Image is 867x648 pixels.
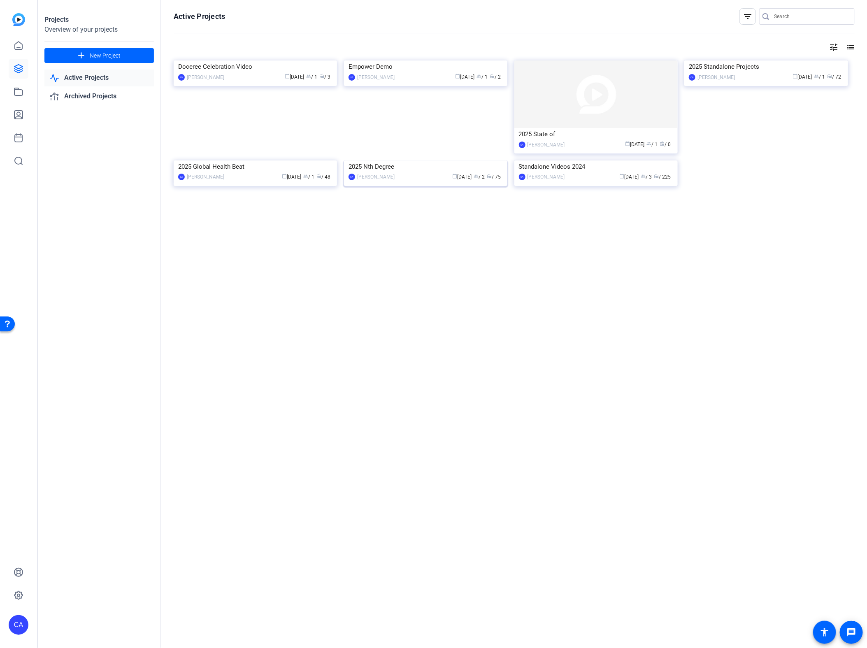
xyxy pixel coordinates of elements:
span: / 1 [306,74,317,80]
span: calendar_today [625,141,630,146]
div: [PERSON_NAME] [357,173,395,181]
div: 2025 Nth Degree [349,160,503,173]
span: / 48 [316,174,330,180]
span: calendar_today [620,174,625,179]
span: [DATE] [285,74,304,80]
span: group [641,174,646,179]
span: calendar_today [282,174,287,179]
span: [DATE] [282,174,301,180]
span: radio [487,174,492,179]
mat-icon: filter_list [743,12,753,21]
button: New Project [44,48,154,63]
div: [PERSON_NAME] [528,173,565,181]
div: LB [178,74,185,81]
div: CA [519,174,525,180]
span: / 1 [303,174,314,180]
div: CA [689,74,695,81]
div: CA [9,615,28,635]
mat-icon: list [845,42,855,52]
div: LB [349,74,355,81]
span: / 72 [827,74,841,80]
div: CA [519,142,525,148]
span: calendar_today [285,74,290,79]
mat-icon: add [76,51,86,61]
span: radio [660,141,665,146]
span: radio [654,174,659,179]
h1: Active Projects [174,12,225,21]
span: / 1 [477,74,488,80]
span: / 0 [660,142,671,147]
span: [DATE] [620,174,639,180]
div: CA [349,174,355,180]
a: Active Projects [44,70,154,86]
span: radio [319,74,324,79]
mat-icon: tune [829,42,839,52]
span: / 3 [641,174,652,180]
span: radio [490,74,495,79]
div: 2025 Global Health Beat [178,160,332,173]
div: [PERSON_NAME] [187,173,224,181]
div: Projects [44,15,154,25]
input: Search [774,12,848,21]
span: calendar_today [793,74,798,79]
span: group [647,141,652,146]
span: / 1 [647,142,658,147]
span: / 2 [474,174,485,180]
span: / 225 [654,174,671,180]
span: group [477,74,481,79]
span: group [474,174,479,179]
span: / 1 [814,74,825,80]
div: [PERSON_NAME] [697,73,735,81]
span: radio [316,174,321,179]
div: [PERSON_NAME] [187,73,224,81]
span: group [306,74,311,79]
span: / 3 [319,74,330,80]
a: Archived Projects [44,88,154,105]
div: [PERSON_NAME] [357,73,395,81]
span: / 2 [490,74,501,80]
mat-icon: message [846,627,856,637]
span: [DATE] [625,142,645,147]
span: / 75 [487,174,501,180]
div: Empower Demo [349,60,503,73]
span: [DATE] [455,74,474,80]
span: [DATE] [452,174,472,180]
span: calendar_today [455,74,460,79]
div: 2025 Standalone Projects [689,60,843,73]
div: [PERSON_NAME] [528,141,565,149]
div: Overview of your projects [44,25,154,35]
span: [DATE] [793,74,812,80]
span: group [303,174,308,179]
span: group [814,74,819,79]
div: CA [178,174,185,180]
span: radio [827,74,832,79]
div: Doceree Celebration Video [178,60,332,73]
img: blue-gradient.svg [12,13,25,26]
span: New Project [90,51,121,60]
mat-icon: accessibility [820,627,830,637]
div: 2025 State of [519,128,673,140]
span: calendar_today [452,174,457,179]
div: Standalone Videos 2024 [519,160,673,173]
